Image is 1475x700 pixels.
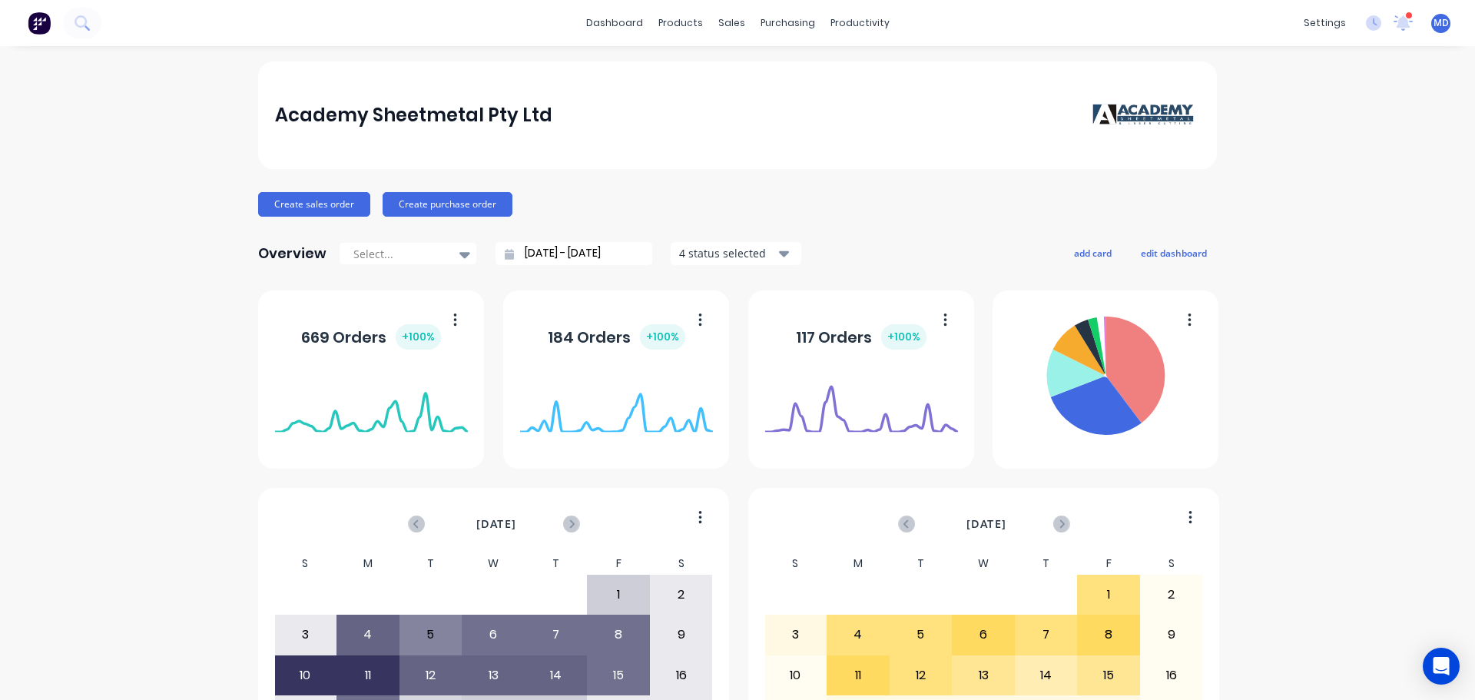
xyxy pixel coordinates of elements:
[765,656,827,695] div: 10
[274,552,337,575] div: S
[881,324,926,350] div: + 100 %
[827,656,889,695] div: 11
[1141,656,1202,695] div: 16
[258,192,370,217] button: Create sales order
[890,656,952,695] div: 12
[651,12,711,35] div: products
[383,192,512,217] button: Create purchase order
[966,516,1006,532] span: [DATE]
[258,238,326,269] div: Overview
[651,576,712,614] div: 2
[337,615,399,654] div: 4
[396,324,441,350] div: + 100 %
[462,552,525,575] div: W
[462,656,524,695] div: 13
[1016,656,1077,695] div: 14
[1434,16,1449,30] span: MD
[952,552,1015,575] div: W
[640,324,685,350] div: + 100 %
[275,100,552,131] div: Academy Sheetmetal Pty Ltd
[671,242,801,265] button: 4 status selected
[1141,576,1202,614] div: 2
[711,12,753,35] div: sales
[476,516,516,532] span: [DATE]
[400,656,462,695] div: 12
[679,245,776,261] div: 4 status selected
[28,12,51,35] img: Factory
[275,615,336,654] div: 3
[1141,615,1202,654] div: 9
[765,615,827,654] div: 3
[588,656,649,695] div: 15
[796,324,926,350] div: 117 Orders
[548,324,685,350] div: 184 Orders
[1016,615,1077,654] div: 7
[753,12,823,35] div: purchasing
[1078,576,1139,614] div: 1
[827,615,889,654] div: 4
[764,552,827,575] div: S
[336,552,399,575] div: M
[650,552,713,575] div: S
[525,656,587,695] div: 14
[1296,12,1354,35] div: settings
[1078,656,1139,695] div: 15
[525,552,588,575] div: T
[1078,615,1139,654] div: 8
[651,615,712,654] div: 9
[1140,552,1203,575] div: S
[400,615,462,654] div: 5
[525,615,587,654] div: 7
[823,12,897,35] div: productivity
[827,552,890,575] div: M
[890,552,953,575] div: T
[953,615,1014,654] div: 6
[578,12,651,35] a: dashboard
[587,552,650,575] div: F
[275,656,336,695] div: 10
[588,615,649,654] div: 8
[588,576,649,614] div: 1
[337,656,399,695] div: 11
[399,552,462,575] div: T
[301,324,441,350] div: 669 Orders
[462,615,524,654] div: 6
[1092,104,1200,127] img: Academy Sheetmetal Pty Ltd
[1064,243,1122,263] button: add card
[1077,552,1140,575] div: F
[1015,552,1078,575] div: T
[890,615,952,654] div: 5
[1423,648,1460,685] div: Open Intercom Messenger
[953,656,1014,695] div: 13
[1131,243,1217,263] button: edit dashboard
[651,656,712,695] div: 16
